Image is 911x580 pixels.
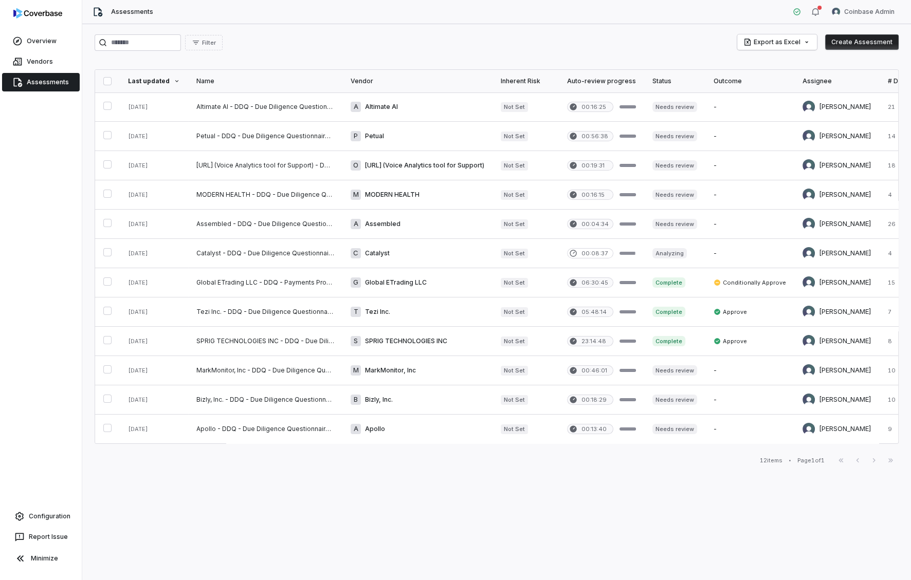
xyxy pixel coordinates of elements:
[196,77,334,85] div: Name
[705,180,794,210] td: -
[760,457,782,464] div: 12 items
[705,210,794,239] td: -
[789,457,791,464] div: •
[111,8,153,16] span: Assessments
[705,92,794,122] td: -
[705,415,794,444] td: -
[13,8,62,18] img: logo-D7KZi-bG.svg
[803,77,871,85] div: Assignee
[501,77,551,85] div: Inherent Risk
[4,507,78,526] a: Configuration
[803,394,815,406] img: Nathan Struss avatar
[803,101,815,113] img: Franky Rozencvit avatar
[705,239,794,268] td: -
[803,423,815,435] img: Franky Rozencvit avatar
[832,8,840,16] img: Coinbase Admin avatar
[705,385,794,415] td: -
[803,335,815,347] img: Franky Rozencvit avatar
[803,159,815,172] img: Franky Rozencvit avatar
[652,77,697,85] div: Status
[202,39,216,47] span: Filter
[887,77,909,85] div: # Docs
[844,8,895,16] span: Coinbase Admin
[351,77,484,85] div: Vendor
[797,457,825,464] div: Page 1 of 1
[714,77,786,85] div: Outcome
[826,4,901,20] button: Coinbase Admin avatarCoinbase Admin
[2,73,80,91] a: Assessments
[705,122,794,151] td: -
[737,34,817,50] button: Export as Excel
[803,276,815,289] img: Nathan Struss avatar
[803,189,815,201] img: Franky Rozencvit avatar
[803,247,815,259] img: Nathan Struss avatar
[803,306,815,318] img: Franky Rozencvit avatar
[705,356,794,385] td: -
[185,35,223,50] button: Filter
[803,364,815,377] img: Nathan Struss avatar
[128,77,180,85] div: Last updated
[803,218,815,230] img: Nathan Struss avatar
[2,32,80,50] a: Overview
[803,130,815,142] img: Nathan Struss avatar
[825,34,899,50] button: Create Assessment
[4,528,78,546] button: Report Issue
[567,77,636,85] div: Auto-review progress
[2,52,80,71] a: Vendors
[4,548,78,569] button: Minimize
[705,151,794,180] td: -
